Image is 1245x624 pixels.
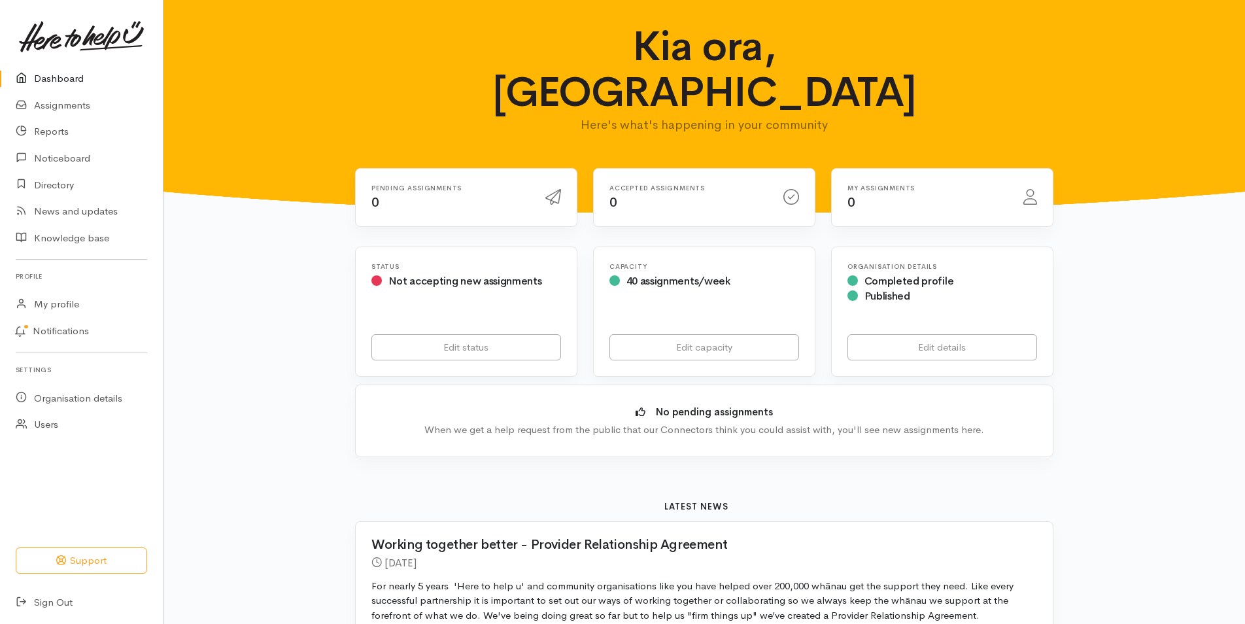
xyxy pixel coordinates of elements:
h6: Profile [16,268,147,285]
h6: Pending assignments [371,184,530,192]
time: [DATE] [384,556,417,570]
button: Support [16,547,147,574]
span: Not accepting new assignments [388,274,542,288]
h6: Status [371,263,561,270]
a: Edit status [371,334,561,361]
h6: My assignments [847,184,1008,192]
span: 0 [371,194,379,211]
h1: Kia ora, [GEOGRAPHIC_DATA] [450,24,959,116]
h6: Organisation Details [847,263,1037,270]
b: No pending assignments [656,406,773,418]
h6: Settings [16,361,147,379]
div: When we get a help request from the public that our Connectors think you could assist with, you'l... [375,423,1033,438]
a: Edit details [847,334,1037,361]
span: 40 assignments/week [626,274,730,288]
a: Edit capacity [609,334,799,361]
p: Here's what's happening in your community [450,116,959,134]
span: Published [864,289,910,303]
h6: Accepted assignments [609,184,768,192]
span: 0 [609,194,617,211]
p: For nearly 5 years 'Here to help u' and community organisations like you have helped over 200,000... [371,579,1037,623]
span: 0 [847,194,855,211]
b: Latest news [664,501,728,512]
h6: Capacity [609,263,799,270]
h2: Working together better - Provider Relationship Agreement [371,538,1021,552]
span: Completed profile [864,274,954,288]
